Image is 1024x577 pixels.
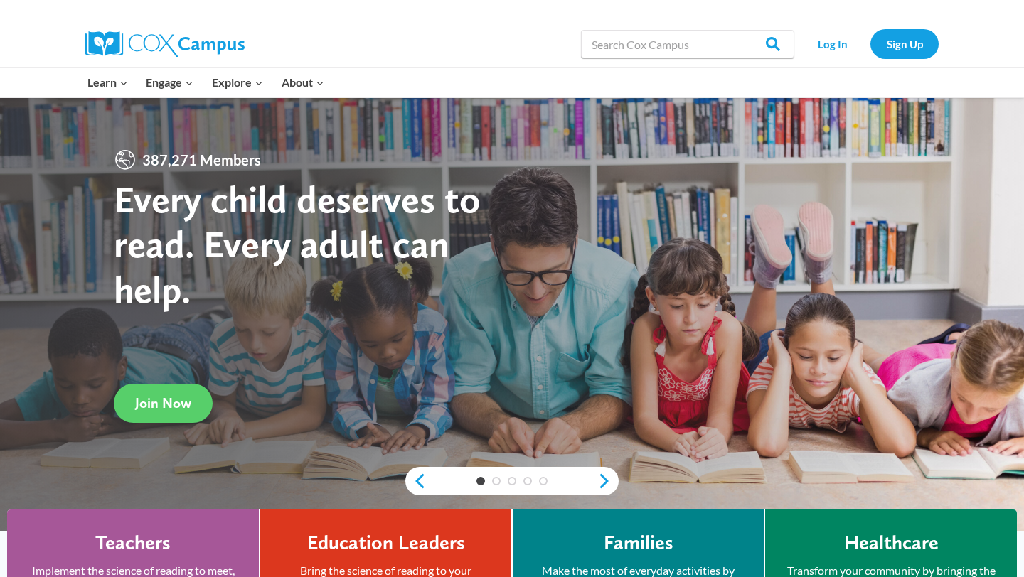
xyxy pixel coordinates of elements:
img: Cox Campus [85,31,245,57]
a: 5 [539,477,548,485]
span: About [282,73,324,92]
a: Join Now [114,384,213,423]
strong: Every child deserves to read. Every adult can help. [114,176,481,312]
div: content slider buttons [405,467,619,495]
nav: Secondary Navigation [801,29,939,58]
nav: Primary Navigation [78,68,333,97]
a: 3 [508,477,516,485]
span: Learn [87,73,128,92]
a: next [597,473,619,490]
span: 387,271 Members [137,149,267,171]
a: Log In [801,29,863,58]
h4: Education Leaders [307,531,465,555]
a: Sign Up [870,29,939,58]
span: Engage [146,73,193,92]
input: Search Cox Campus [581,30,794,58]
span: Join Now [135,394,191,411]
h4: Teachers [95,531,171,555]
a: previous [405,473,427,490]
a: 4 [523,477,532,485]
a: 2 [492,477,501,485]
a: 1 [476,477,485,485]
h4: Healthcare [844,531,939,555]
h4: Families [604,531,673,555]
span: Explore [212,73,263,92]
